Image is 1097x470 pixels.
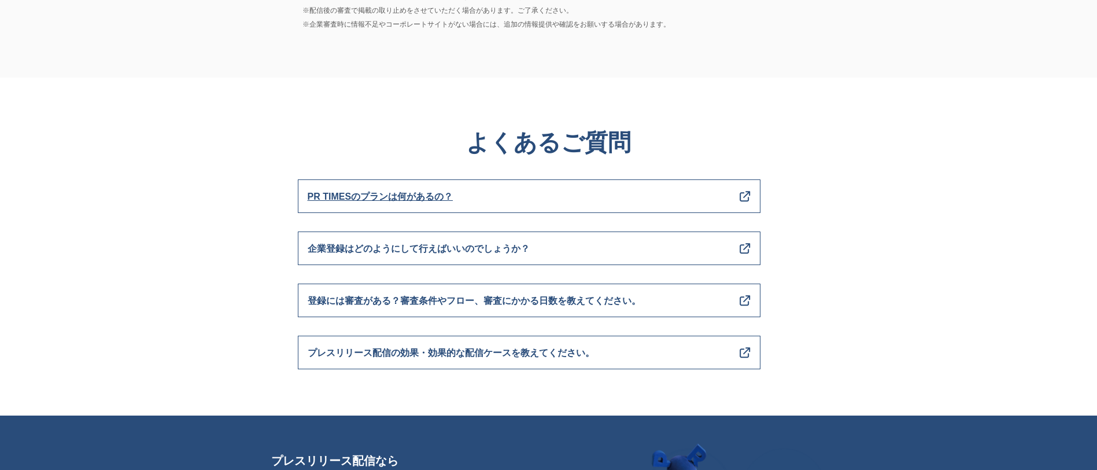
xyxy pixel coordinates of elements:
h4: よくあるご質問 [298,124,800,161]
span: PR TIMESのプランは何があるの？ [308,189,453,204]
span: 企業登録はどのようにして行えばいいのでしょうか？ [308,241,530,256]
a: 登録には審査がある？審査条件やフロー、審査にかかる日数を教えてください。 [298,284,760,317]
span: 登録には審査がある？審査条件やフロー、審査にかかる日数を教えてください。 [308,293,641,309]
span: プレスリリース配信の効果・効果的な配信ケースを教えてください。 [308,346,594,361]
a: PR TIMESのプランは何があるの？ [298,179,760,213]
a: 企業登録はどのようにして行えばいいのでしょうか？ [298,232,760,265]
a: プレスリリース配信の効果・効果的な配信ケースを教えてください。 [298,336,760,369]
